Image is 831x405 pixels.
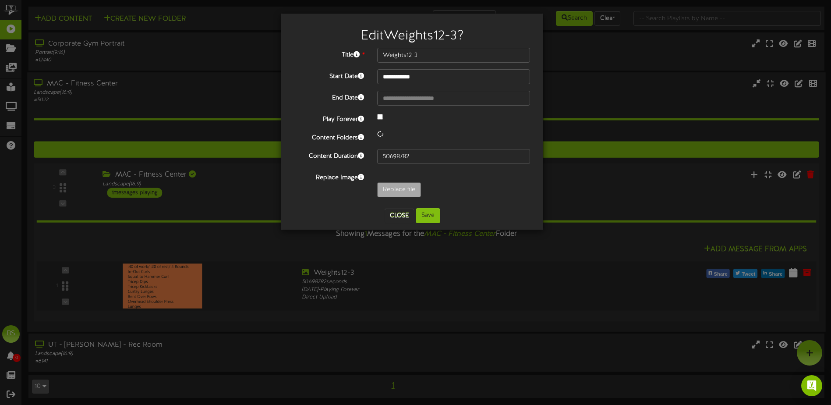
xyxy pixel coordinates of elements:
label: Replace Image [288,171,371,182]
label: End Date [288,91,371,103]
label: Content Duration [288,149,371,161]
label: Content Folders [288,131,371,142]
input: 15 [377,149,530,164]
input: Title [377,48,530,63]
label: Start Date [288,69,371,81]
label: Title [288,48,371,60]
label: Play Forever [288,112,371,124]
button: Close [385,209,414,223]
div: Open Intercom Messenger [801,375,822,396]
h2: Edit Weights12-3 ? [294,29,530,43]
button: Save [416,208,440,223]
